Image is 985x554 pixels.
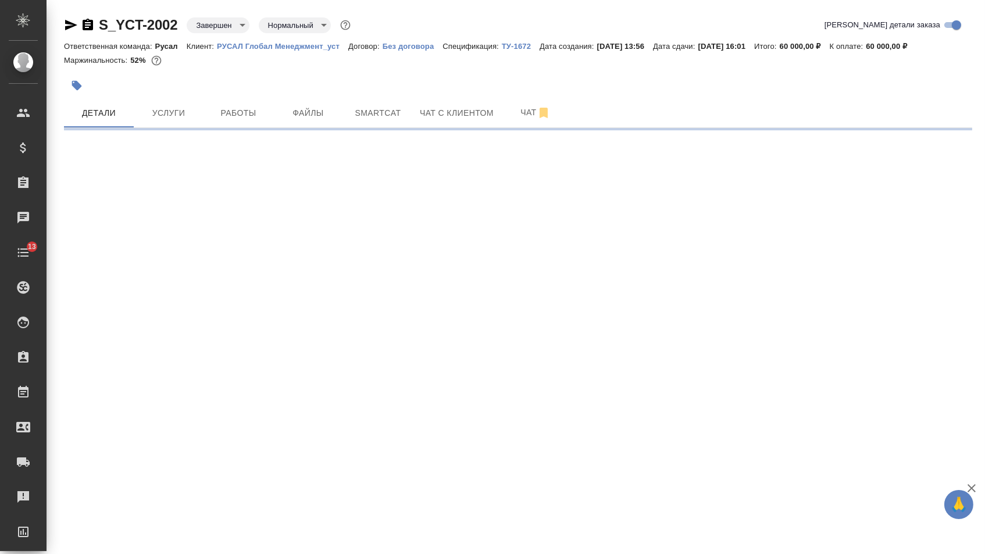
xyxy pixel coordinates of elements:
[442,42,501,51] p: Спецификация:
[698,42,755,51] p: [DATE] 16:01
[81,18,95,32] button: Скопировать ссылку
[141,106,197,120] span: Услуги
[338,17,353,33] button: Доп статусы указывают на важность/срочность заказа
[825,19,940,31] span: [PERSON_NAME] детали заказа
[192,20,235,30] button: Завершен
[597,42,654,51] p: [DATE] 13:56
[187,17,249,33] div: Завершен
[780,42,830,51] p: 60 000,00 ₽
[949,492,969,517] span: 🙏
[830,42,866,51] p: К оплате:
[502,42,540,51] p: ТУ-1672
[217,42,348,51] p: РУСАЛ Глобал Менеджмент_уст
[64,73,90,98] button: Добавить тэг
[210,106,266,120] span: Работы
[64,18,78,32] button: Скопировать ссылку для ЯМессенджера
[540,42,597,51] p: Дата создания:
[537,106,551,120] svg: Отписаться
[149,53,164,68] button: 24000.00 RUB;
[64,56,130,65] p: Маржинальность:
[64,42,155,51] p: Ответственная команда:
[280,106,336,120] span: Файлы
[383,41,443,51] a: Без договора
[155,42,187,51] p: Русал
[754,42,779,51] p: Итого:
[383,42,443,51] p: Без договора
[265,20,317,30] button: Нормальный
[350,106,406,120] span: Smartcat
[508,105,563,120] span: Чат
[21,241,43,253] span: 13
[348,42,383,51] p: Договор:
[259,17,331,33] div: Завершен
[944,490,973,519] button: 🙏
[3,238,44,267] a: 13
[420,106,494,120] span: Чат с клиентом
[130,56,148,65] p: 52%
[502,41,540,51] a: ТУ-1672
[866,42,916,51] p: 60 000,00 ₽
[653,42,698,51] p: Дата сдачи:
[99,17,177,33] a: S_YCT-2002
[217,41,348,51] a: РУСАЛ Глобал Менеджмент_уст
[187,42,217,51] p: Клиент:
[71,106,127,120] span: Детали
